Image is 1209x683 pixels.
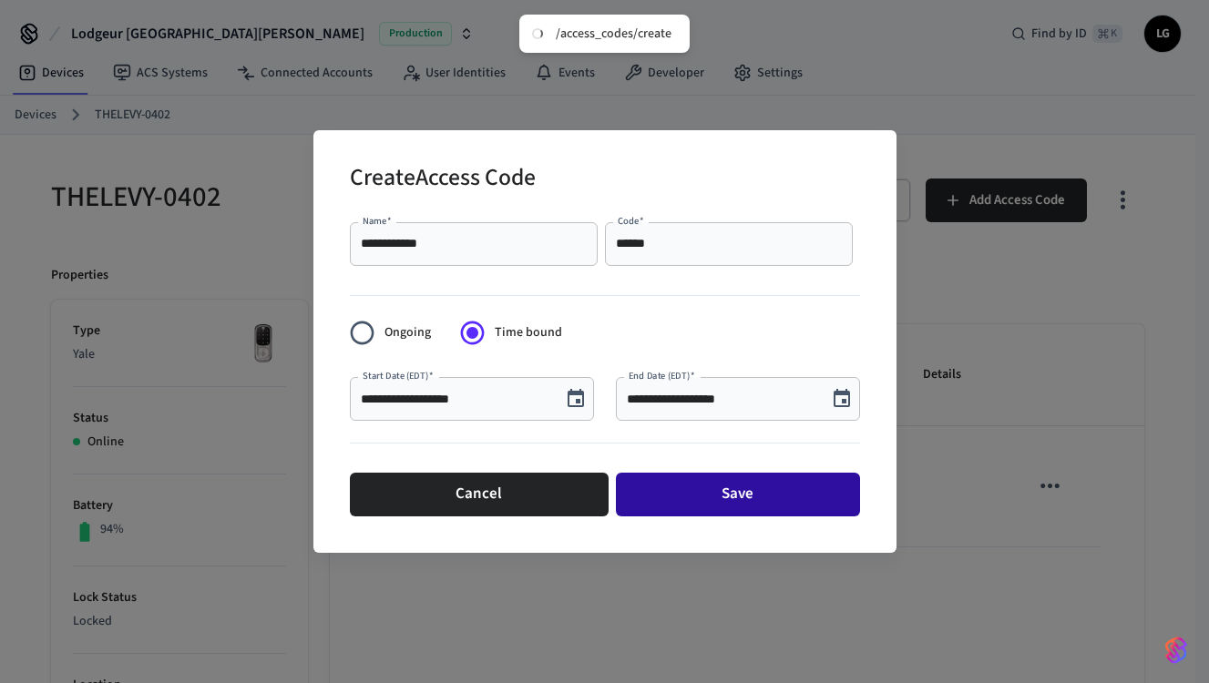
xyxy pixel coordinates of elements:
[616,473,860,516] button: Save
[556,25,671,42] div: /access_codes/create
[363,369,433,382] label: Start Date (EDT)
[363,214,392,228] label: Name
[1165,636,1187,665] img: SeamLogoGradient.69752ec5.svg
[350,473,609,516] button: Cancel
[495,323,562,342] span: Time bound
[824,381,860,417] button: Choose date, selected date is Sep 1, 2025
[384,323,431,342] span: Ongoing
[558,381,594,417] button: Choose date, selected date is Aug 30, 2025
[618,214,644,228] label: Code
[350,152,536,208] h2: Create Access Code
[629,369,694,382] label: End Date (EDT)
